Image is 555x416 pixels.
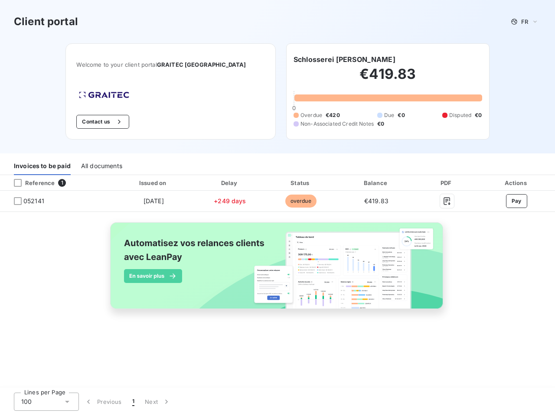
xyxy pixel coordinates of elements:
[449,111,471,119] span: Disputed
[266,179,335,187] div: Status
[140,393,176,411] button: Next
[418,179,477,187] div: PDF
[81,157,122,175] div: All documents
[144,197,164,205] span: [DATE]
[300,111,322,119] span: Overdue
[521,18,528,25] span: FR
[364,197,388,205] span: €419.83
[480,179,553,187] div: Actions
[79,393,127,411] button: Previous
[132,397,134,406] span: 1
[326,111,340,119] span: €420
[114,179,193,187] div: Issued on
[294,65,482,91] h2: €419.83
[377,120,384,128] span: €0
[58,179,66,187] span: 1
[23,197,44,205] span: 052141
[300,120,374,128] span: Non-Associated Credit Notes
[157,61,246,68] span: GRAITEC [GEOGRAPHIC_DATA]
[7,179,55,187] div: Reference
[102,217,453,324] img: banner
[339,179,414,187] div: Balance
[14,157,71,175] div: Invoices to be paid
[294,54,395,65] h6: Schlosserei [PERSON_NAME]
[127,393,140,411] button: 1
[214,197,246,205] span: +249 days
[506,194,527,208] button: Pay
[398,111,405,119] span: €0
[76,115,129,129] button: Contact us
[292,104,296,111] span: 0
[384,111,394,119] span: Due
[475,111,482,119] span: €0
[76,61,265,68] span: Welcome to your client portal
[14,14,78,29] h3: Client portal
[197,179,263,187] div: Delay
[21,397,32,406] span: 100
[76,89,132,101] img: Company logo
[285,195,317,208] span: overdue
